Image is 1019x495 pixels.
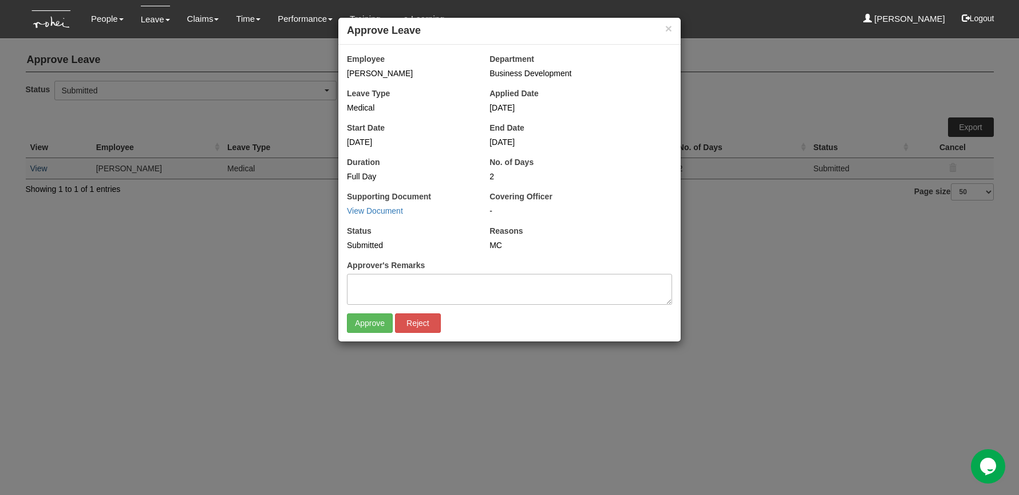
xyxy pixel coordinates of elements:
div: [DATE] [489,136,615,148]
div: 2 [489,171,615,182]
label: No. of Days [489,156,534,168]
label: Status [347,225,372,237]
label: Reasons [489,225,523,237]
label: Leave Type [347,88,390,99]
label: Supporting Document [347,191,431,202]
label: Approver's Remarks [347,260,425,271]
iframe: chat widget [971,449,1008,484]
label: Applied Date [489,88,539,99]
label: Duration [347,156,380,168]
label: Start Date [347,122,385,133]
input: Approve [347,313,393,333]
div: Full Day [347,171,472,182]
label: Covering Officer [489,191,552,202]
button: × [665,22,672,34]
a: View Document [347,206,403,215]
label: Employee [347,53,385,65]
div: [DATE] [489,102,615,113]
div: MC [489,239,672,251]
label: End Date [489,122,524,133]
input: Reject [395,313,441,333]
div: - [489,205,672,217]
div: Business Development [489,68,672,79]
div: [PERSON_NAME] [347,68,472,79]
div: [DATE] [347,136,472,148]
label: Department [489,53,534,65]
div: Medical [347,102,472,113]
div: Submitted [347,239,472,251]
b: Approve Leave [347,25,421,36]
